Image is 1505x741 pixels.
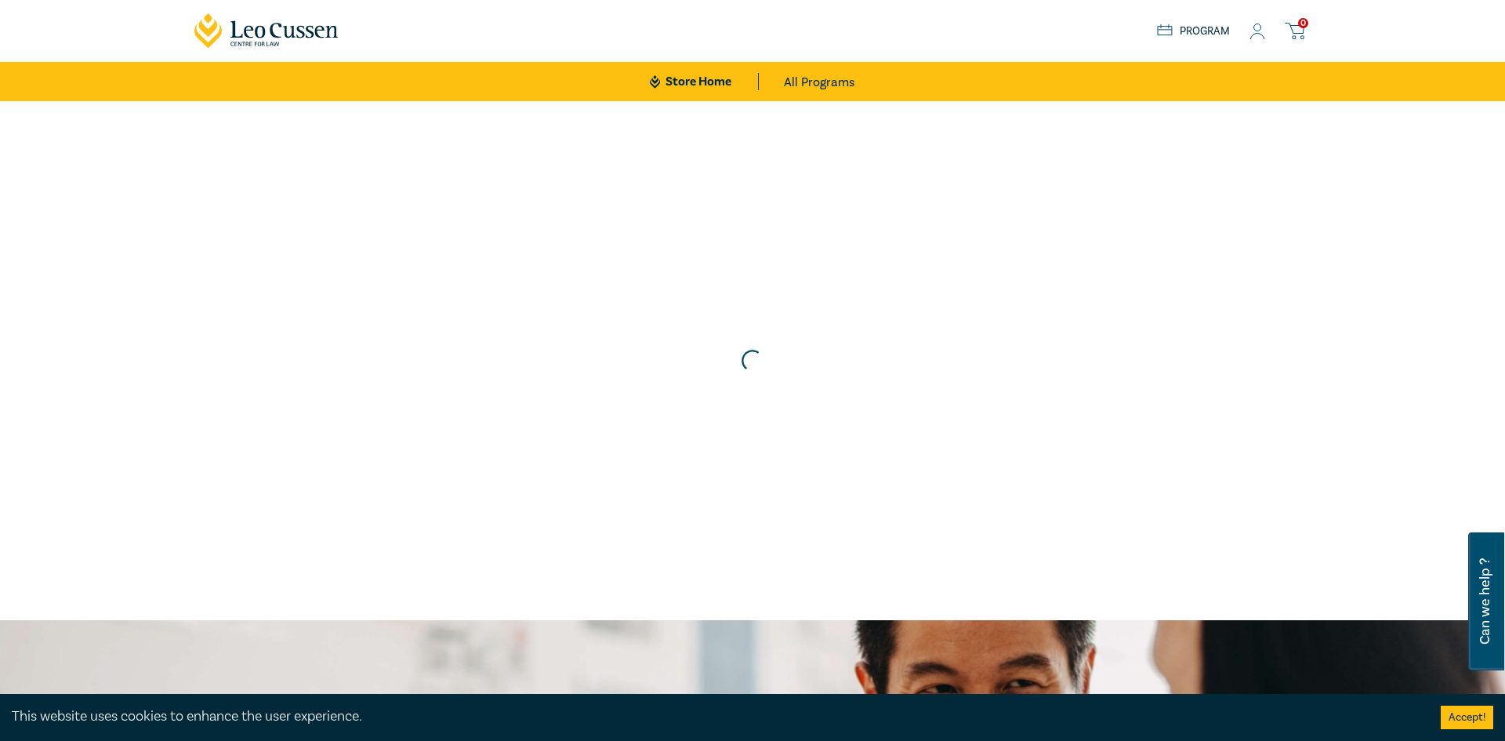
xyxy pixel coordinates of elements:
a: Program [1157,23,1230,40]
button: Accept cookies [1441,706,1493,729]
span: 0 [1298,18,1308,28]
a: Store Home [650,73,759,90]
span: Can we help ? [1478,542,1492,661]
a: All Programs [784,62,855,101]
div: This website uses cookies to enhance the user experience. [12,706,1417,727]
